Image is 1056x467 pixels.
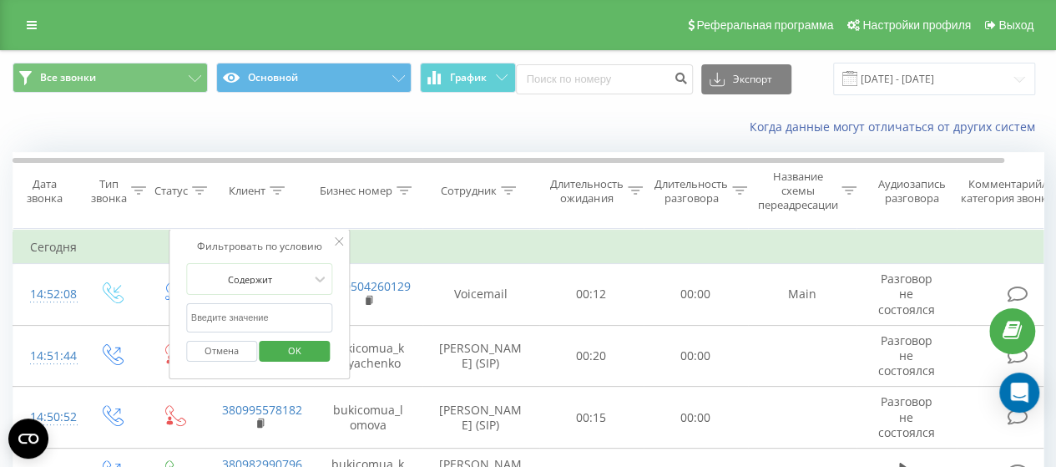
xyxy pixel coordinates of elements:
[91,177,127,206] div: Тип звонка
[450,72,487,84] span: График
[422,325,539,387] td: [PERSON_NAME] (SIP)
[420,63,516,93] button: График
[878,393,935,439] span: Разговор не состоялся
[654,177,728,206] div: Длительность разговора
[320,184,392,198] div: Бизнес номер
[8,419,48,459] button: Open CMP widget
[30,278,63,311] div: 14:52:08
[757,170,837,212] div: Название схемы переадресации
[644,387,748,449] td: 00:00
[750,119,1043,135] a: Когда данные могут отличаться от других систем
[871,177,952,206] div: Аудиозапись разговора
[271,338,318,363] span: OK
[229,184,265,198] div: Клиент
[30,401,63,434] div: 14:50:52
[154,184,188,198] div: Статус
[186,303,333,332] input: Введите значение
[539,325,644,387] td: 00:20
[422,387,539,449] td: [PERSON_NAME] (SIP)
[701,64,791,94] button: Экспорт
[999,373,1039,413] div: Open Intercom Messenger
[539,264,644,326] td: 00:12
[748,264,856,326] td: Main
[13,177,75,206] div: Дата звонка
[40,71,96,84] span: Все звонки
[878,332,935,378] span: Разговор не состоялся
[186,238,333,255] div: Фильтровать по условию
[644,264,748,326] td: 00:00
[331,278,411,294] a: 380504260129
[958,177,1056,206] div: Комментарий/категория звонка
[878,271,935,317] span: Разговор не состоялся
[422,264,539,326] td: Voicemail
[216,63,412,93] button: Основной
[550,177,624,206] div: Длительность ожидания
[314,325,422,387] td: bukicomua_kosyachenko
[314,387,422,449] td: bukicomua_lomova
[539,387,644,449] td: 00:15
[13,63,208,93] button: Все звонки
[186,341,257,362] button: Отмена
[441,184,497,198] div: Сотрудник
[696,18,833,32] span: Реферальная программа
[644,325,748,387] td: 00:00
[222,402,302,418] a: 380995578182
[862,18,971,32] span: Настройки профиля
[516,64,693,94] input: Поиск по номеру
[998,18,1033,32] span: Выход
[30,340,63,373] div: 14:51:44
[260,341,331,362] button: OK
